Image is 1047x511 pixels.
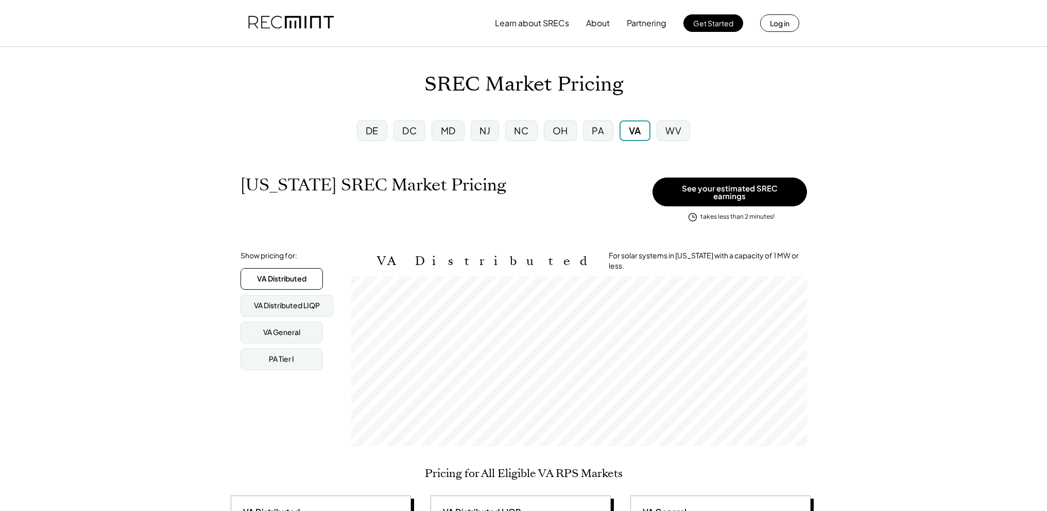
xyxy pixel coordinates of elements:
[269,354,294,364] div: PA Tier I
[241,175,506,195] h1: [US_STATE] SREC Market Pricing
[441,124,456,137] div: MD
[683,14,743,32] button: Get Started
[402,124,417,137] div: DC
[653,178,807,206] button: See your estimated SREC earnings
[263,327,300,338] div: VA General
[592,124,604,137] div: PA
[479,124,490,137] div: NJ
[495,13,569,33] button: Learn about SRECs
[424,73,623,97] h1: SREC Market Pricing
[627,13,666,33] button: Partnering
[760,14,799,32] button: Log in
[254,301,320,311] div: VA Distributed LIQP
[377,254,593,269] h2: VA Distributed
[425,467,623,480] h2: Pricing for All Eligible VA RPS Markets
[514,124,528,137] div: NC
[248,6,334,41] img: recmint-logotype%403x.png
[257,274,306,284] div: VA Distributed
[366,124,379,137] div: DE
[665,124,681,137] div: WV
[241,251,297,261] div: Show pricing for:
[629,124,641,137] div: VA
[553,124,568,137] div: OH
[586,13,610,33] button: About
[609,251,807,271] div: For solar systems in [US_STATE] with a capacity of 1 MW or less.
[700,213,775,221] div: takes less than 2 minutes!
